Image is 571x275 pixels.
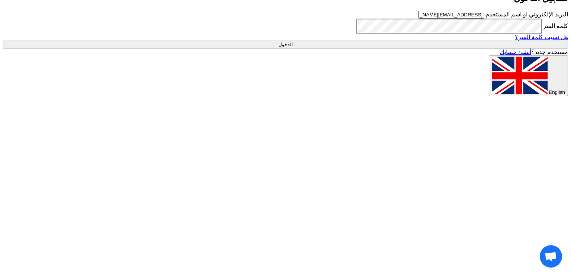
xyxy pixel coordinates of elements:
label: كلمة السر [543,23,568,29]
input: أدخل بريد العمل الإلكتروني او اسم المستخدم الخاص بك ... [418,11,484,19]
a: أنشئ حسابك [500,49,531,55]
label: البريد الإلكتروني او اسم المستخدم [485,11,568,18]
span: English [549,89,565,95]
a: هل نسيت كلمة السر؟ [515,34,568,40]
a: Open chat [540,245,562,268]
div: مستخدم جديد؟ [3,48,568,56]
img: en-US.png [492,57,548,94]
input: الدخول [3,41,568,48]
button: English [489,56,568,96]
